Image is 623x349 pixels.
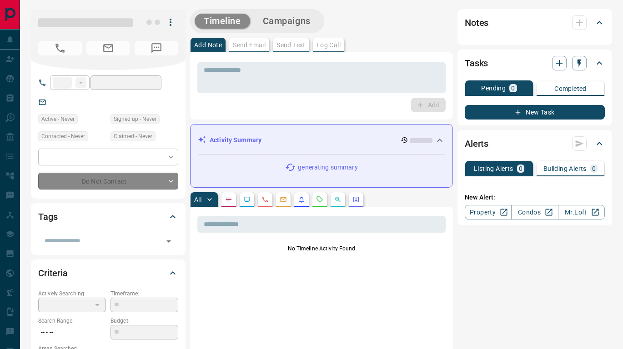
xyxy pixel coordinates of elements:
[86,41,130,55] span: No Email
[194,42,222,48] p: Add Note
[465,56,488,70] h2: Tasks
[298,163,357,172] p: generating summary
[554,85,587,92] p: Completed
[38,266,68,280] h2: Criteria
[352,196,360,203] svg: Agent Actions
[465,52,605,74] div: Tasks
[465,12,605,34] div: Notes
[298,196,305,203] svg: Listing Alerts
[38,262,178,284] div: Criteria
[465,133,605,155] div: Alerts
[41,132,85,141] span: Contacted - Never
[334,196,342,203] svg: Opportunities
[511,205,558,219] a: Condos
[38,325,106,340] p: -- - --
[135,41,178,55] span: No Number
[53,98,56,105] a: --
[41,115,75,124] span: Active - Never
[511,85,515,91] p: 0
[111,289,178,298] p: Timeframe:
[465,15,488,30] h2: Notes
[38,317,106,325] p: Search Range:
[38,289,106,298] p: Actively Searching:
[162,235,175,248] button: Open
[465,136,488,151] h2: Alerts
[195,14,250,29] button: Timeline
[38,206,178,228] div: Tags
[465,105,605,120] button: New Task
[261,196,269,203] svg: Calls
[280,196,287,203] svg: Emails
[519,165,523,172] p: 0
[225,196,232,203] svg: Notes
[111,317,178,325] p: Budget:
[198,132,445,149] div: Activity Summary
[254,14,320,29] button: Campaigns
[243,196,251,203] svg: Lead Browsing Activity
[194,196,201,203] p: All
[114,132,152,141] span: Claimed - Never
[197,244,446,253] p: No Timeline Activity Found
[38,173,178,189] div: Do Not Contact
[558,205,605,219] a: Mr.Loft
[543,165,587,172] p: Building Alerts
[114,115,156,124] span: Signed up - Never
[38,209,57,224] h2: Tags
[592,165,596,172] p: 0
[465,205,512,219] a: Property
[316,196,323,203] svg: Requests
[481,85,506,91] p: Pending
[38,41,82,55] span: No Number
[210,135,261,145] p: Activity Summary
[465,193,605,202] p: New Alert:
[474,165,513,172] p: Listing Alerts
